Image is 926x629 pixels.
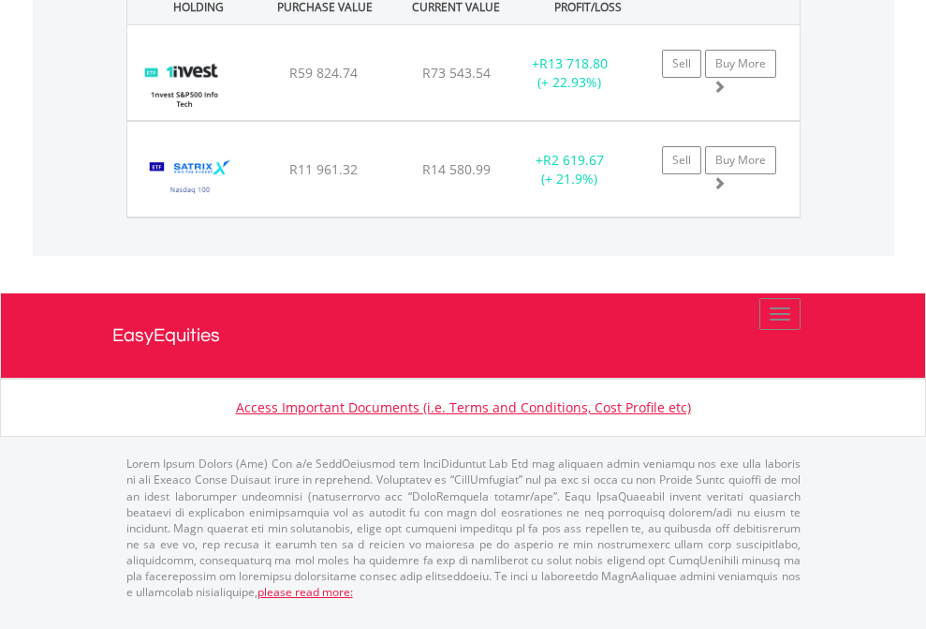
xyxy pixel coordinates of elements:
span: R59 824.74 [289,64,358,82]
span: R14 580.99 [422,160,491,178]
a: Buy More [705,146,776,174]
a: Sell [662,146,701,174]
span: R11 961.32 [289,160,358,178]
span: R73 543.54 [422,64,491,82]
span: R13 718.80 [539,54,608,72]
div: + (+ 21.9%) [511,151,628,188]
img: TFSA.ETF5IT.png [137,49,231,115]
a: Access Important Documents (i.e. Terms and Conditions, Cost Profile etc) [236,398,691,416]
a: Sell [662,50,701,78]
a: please read more: [257,584,353,600]
img: TFSA.STXNDQ.png [137,145,244,212]
p: Lorem Ipsum Dolors (Ame) Con a/e SeddOeiusmod tem InciDiduntut Lab Etd mag aliquaen admin veniamq... [126,456,801,600]
a: EasyEquities [112,293,815,378]
div: + (+ 22.93%) [511,54,628,92]
span: R2 619.67 [543,151,604,169]
a: Buy More [705,50,776,78]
